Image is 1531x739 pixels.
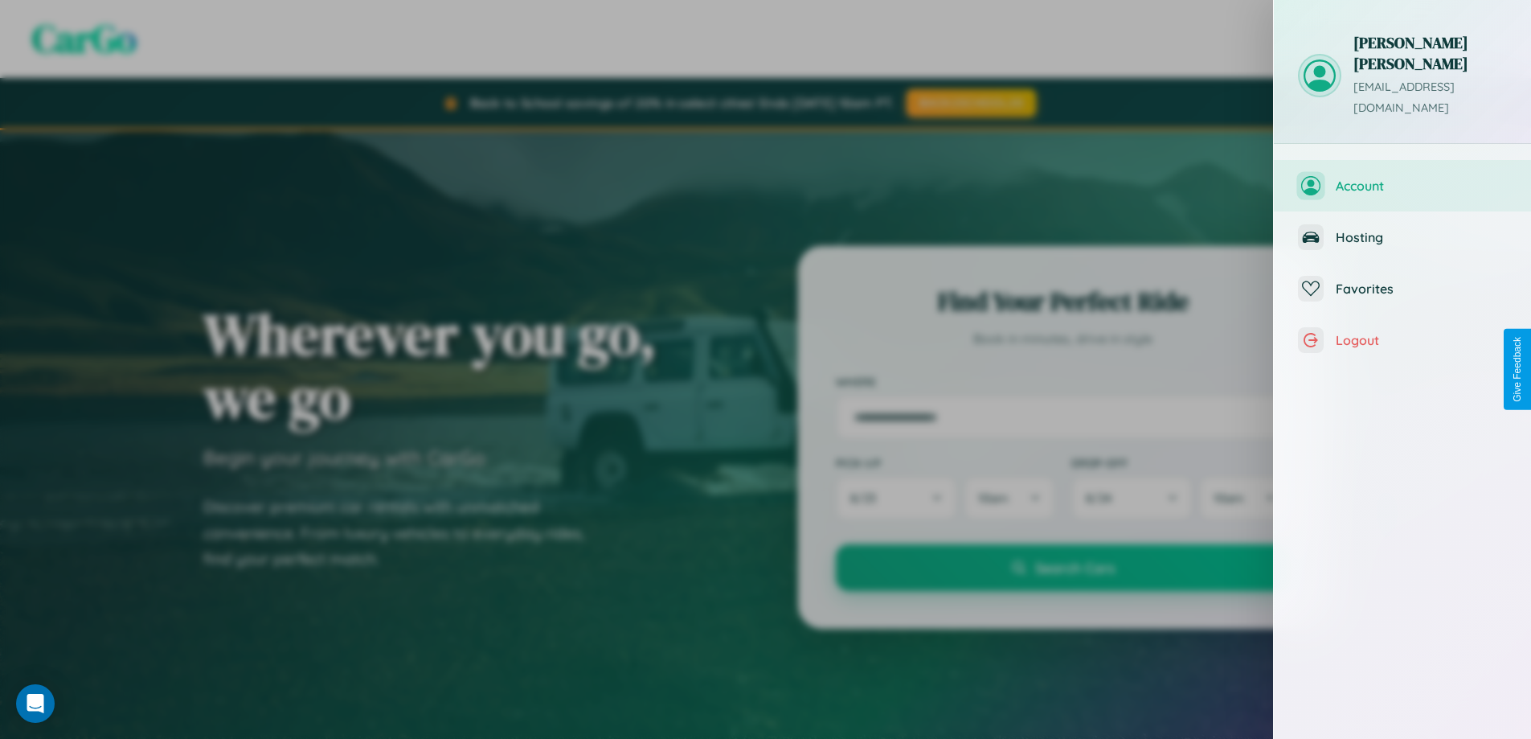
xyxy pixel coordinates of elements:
span: Account [1336,178,1507,194]
span: Hosting [1336,229,1507,245]
div: Give Feedback [1512,337,1523,402]
p: [EMAIL_ADDRESS][DOMAIN_NAME] [1353,77,1507,119]
button: Logout [1274,314,1531,366]
button: Favorites [1274,263,1531,314]
button: Hosting [1274,211,1531,263]
button: Account [1274,160,1531,211]
h3: [PERSON_NAME] [PERSON_NAME] [1353,32,1507,74]
span: Logout [1336,332,1507,348]
div: Open Intercom Messenger [16,684,55,723]
span: Favorites [1336,281,1507,297]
